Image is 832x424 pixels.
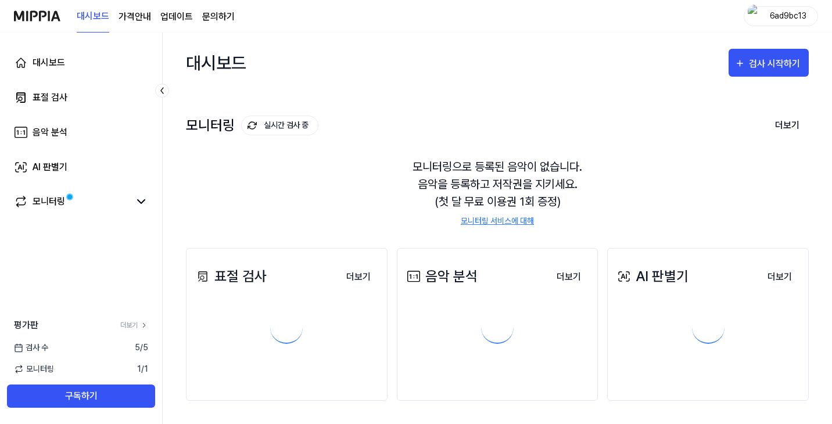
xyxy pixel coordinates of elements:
[404,266,478,287] div: 음악 분석
[120,320,148,330] a: 더보기
[33,91,67,105] div: 표절 검사
[186,116,318,135] div: 모니터링
[160,10,193,24] a: 업데이트
[137,363,148,375] span: 1 / 1
[77,1,109,33] a: 대시보드
[135,342,148,354] span: 5 / 5
[14,363,54,375] span: 모니터링
[14,195,130,209] a: 모니터링
[7,118,155,146] a: 음악 분석
[461,215,534,227] a: 모니터링 서비스에 대해
[193,266,267,287] div: 표절 검사
[7,84,155,112] a: 표절 검사
[186,44,246,81] div: 대시보드
[248,121,257,130] img: monitoring Icon
[615,266,688,287] div: AI 판별기
[186,144,809,241] div: 모니터링으로 등록된 음악이 없습니다. 음악을 등록하고 저작권을 지키세요. (첫 달 무료 이용권 1회 증정)
[7,385,155,408] button: 구독하기
[241,116,318,135] button: 실시간 검사 중
[729,49,809,77] button: 검사 시작하기
[7,49,155,77] a: 대시보드
[337,265,380,289] button: 더보기
[766,113,809,138] button: 더보기
[749,56,803,71] div: 검사 시작하기
[7,153,155,181] a: AI 판별기
[14,318,38,332] span: 평가판
[33,160,67,174] div: AI 판별기
[33,125,67,139] div: 음악 분석
[202,10,235,24] a: 문의하기
[547,265,590,289] button: 더보기
[14,342,48,354] span: 검사 수
[119,10,151,24] a: 가격안내
[33,56,65,70] div: 대시보드
[33,195,65,209] div: 모니터링
[744,6,818,26] button: profile6ad9bc13
[748,5,762,28] img: profile
[765,9,811,22] div: 6ad9bc13
[758,265,801,289] button: 더보기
